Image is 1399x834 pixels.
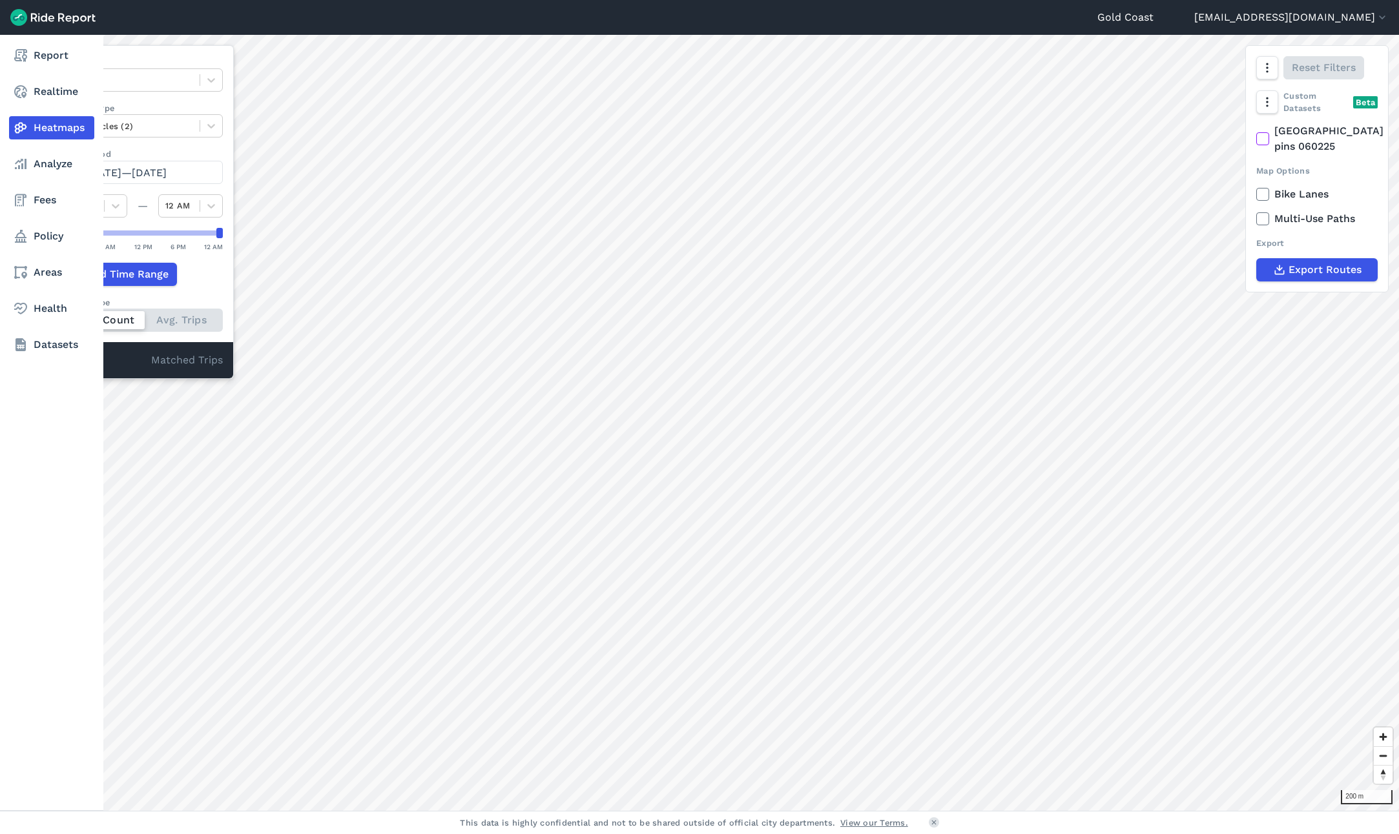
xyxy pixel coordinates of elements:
[1292,60,1356,76] span: Reset Filters
[1194,10,1389,25] button: [EMAIL_ADDRESS][DOMAIN_NAME]
[87,267,169,282] span: Add Time Range
[63,263,177,286] button: Add Time Range
[52,342,233,378] div: Matched Trips
[127,198,158,214] div: —
[1256,258,1378,281] button: Export Routes
[9,297,94,320] a: Health
[1374,765,1393,784] button: Reset bearing to north
[1256,165,1378,177] div: Map Options
[63,296,223,309] div: Count Type
[134,241,152,252] div: 12 PM
[1256,90,1378,114] div: Custom Datasets
[87,167,167,179] span: [DATE]—[DATE]
[9,80,94,103] a: Realtime
[63,56,223,68] label: Data Type
[1374,727,1393,746] button: Zoom in
[1256,187,1378,202] label: Bike Lanes
[9,152,94,176] a: Analyze
[1283,56,1364,79] button: Reset Filters
[9,333,94,356] a: Datasets
[9,188,94,212] a: Fees
[1097,10,1154,25] a: Gold Coast
[99,241,116,252] div: 6 AM
[1374,746,1393,765] button: Zoom out
[840,817,908,829] a: View our Terms.
[9,261,94,284] a: Areas
[63,102,223,114] label: Vehicle Type
[41,35,1399,811] canvas: Map
[1341,790,1393,804] div: 200 m
[1256,123,1378,154] label: [GEOGRAPHIC_DATA] pins 060225
[1256,211,1378,227] label: Multi-Use Paths
[1256,237,1378,249] div: Export
[1353,96,1378,108] div: Beta
[1289,262,1362,278] span: Export Routes
[63,148,223,160] label: Data Period
[9,116,94,139] a: Heatmaps
[171,241,186,252] div: 6 PM
[9,225,94,248] a: Policy
[63,161,223,184] button: [DATE]—[DATE]
[9,44,94,67] a: Report
[10,9,96,26] img: Ride Report
[63,352,151,369] div: 0
[204,241,223,252] div: 12 AM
